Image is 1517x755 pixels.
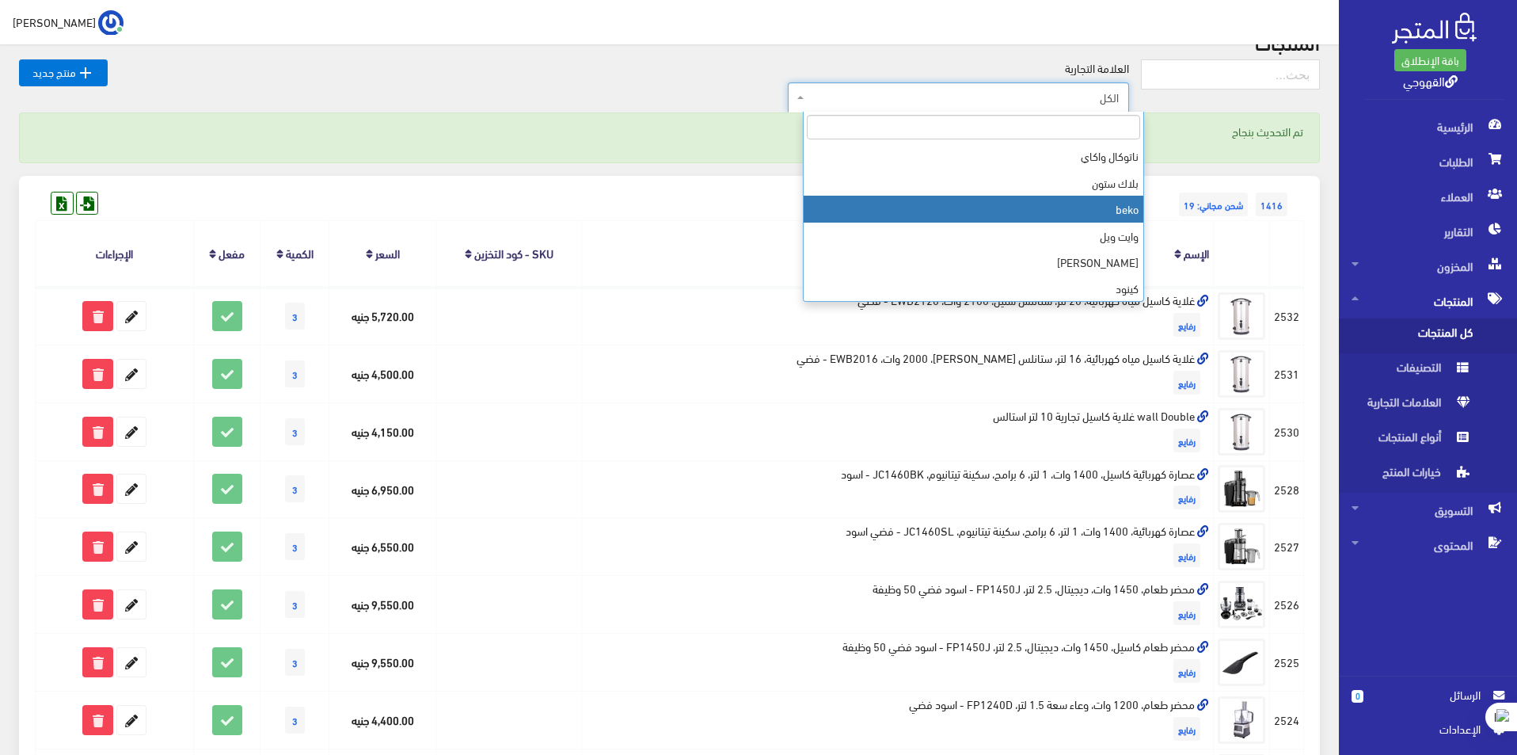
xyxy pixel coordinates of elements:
td: 2524 [1270,691,1304,749]
td: غلاية كاسيل مياه كهربائية، 20 لتر، ستانلس ستيل، 2100 وات، EWB2120 - فضي [582,287,1214,345]
td: wall Double غلایة كاسيل تجاریة 10 لتر استالس [582,402,1214,460]
a: الكمية [286,242,314,264]
span: التصنيفات [1352,353,1472,388]
a: العملاء [1339,179,1517,214]
span: 0 [1352,690,1363,703]
a: كل المنتجات [1339,318,1517,353]
li: [PERSON_NAME] [804,249,1143,275]
label: العلامة التجارية [1065,59,1129,77]
span: رفايع [1173,543,1200,567]
span: العلامات التجارية [1352,388,1472,423]
span: خيارات المنتج [1352,458,1472,493]
a: الرئيسية [1339,109,1517,144]
a: خيارات المنتج [1339,458,1517,493]
td: عصارة كهربائية كاسيل، 1400 وات، 1 لتر، 6 برامج، سكينة تيتانيوم، JC1460BK - اسود [582,460,1214,518]
li: كينود [804,275,1143,301]
img: wall-double-ghlay-tgary-10-ltr-astals.jpg [1218,408,1265,456]
td: 2532 [1270,287,1304,345]
span: رفايع [1173,371,1200,395]
td: 2528 [1270,460,1304,518]
a: المخزون [1339,249,1517,284]
td: 4,150.00 جنيه [329,402,436,460]
span: رفايع [1173,429,1200,452]
a: التصنيفات [1339,353,1517,388]
a: SKU - كود التخزين [474,242,553,264]
a: السعر [375,242,400,264]
th: الإجراءات [36,221,194,287]
td: 4,500.00 جنيه [329,345,436,402]
span: 3 [285,591,305,618]
span: التقارير [1352,214,1504,249]
td: 9,550.00 جنيه [329,576,436,634]
a: ... [PERSON_NAME] [13,10,124,35]
span: رفايع [1173,659,1200,683]
a: منتج جديد [19,59,108,86]
span: الكل [788,82,1129,112]
input: بحث... [1141,59,1320,90]
span: الطلبات [1352,144,1504,179]
a: الطلبات [1339,144,1517,179]
i:  [76,63,95,82]
a: اﻹعدادات [1352,720,1504,745]
img: ... [98,10,124,36]
td: محضر طعام، 1200 وات، وعاء سعة 1.5 لتر، FP1240D - اسود فضي [582,691,1214,749]
span: اﻹعدادات [1364,720,1480,738]
span: 3 [285,649,305,676]
p: تم التحديث بنجاح [36,123,1303,140]
td: محضر طعام، 1450 وات، ديجيتال، 2.5 لتر، FP1450J - اسود فضي 50 وظيفة [582,576,1214,634]
li: بلاك ستون [804,170,1143,196]
span: المحتوى [1352,528,1504,562]
td: غلاية كاسيل مياه كهربائية، 16 لتر، ستانلس [PERSON_NAME]، 2000 وات، EWB2016 - فضي [582,345,1214,402]
span: رفايع [1173,601,1200,625]
span: المنتجات [1352,284,1504,318]
td: 2530 [1270,402,1304,460]
img: . [1392,13,1477,44]
img: aasar-khrbayy-1400-oat-1-ltr-6-bramg-skyn-tytanyom-jc1460sl-fdy-asod.jpg [1218,523,1265,570]
img: mhdr-taaam-1450-oat-dygytal-25-ltr-fp1450j-asod-fdy-50-othyf.jpg [1218,639,1265,686]
span: 3 [285,303,305,330]
a: باقة الإنطلاق [1394,49,1466,71]
td: عصارة كهربائية، 1400 وات، 1 لتر، 6 برامج، سكينة تيتانيوم، JC1460SL - فضي اسود [582,518,1214,576]
td: محضر طعام كاسيل، 1450 وات، ديجيتال، 2.5 لتر، FP1450J - اسود فضي 50 وظيفة [582,634,1214,692]
a: المنتجات [1339,284,1517,318]
img: mhdr-taaam-1450-oat-dygytal-25-ltr-fp1450j-asod-fdy-50-othyf.jpg [1218,581,1265,628]
li: beko [804,196,1143,222]
span: التسويق [1352,493,1504,528]
span: 3 [285,533,305,560]
li: ناتوكال واكاي [804,143,1143,169]
td: 9,550.00 جنيه [329,634,436,692]
a: العلامات التجارية [1339,388,1517,423]
span: [PERSON_NAME] [13,12,96,32]
td: 4,400.00 جنيه [329,691,436,749]
span: 3 [285,360,305,387]
img: ghlay-myah-khrbayy-20-ltr-stanls-styl-2100-oat-ewb2120-fdy.jpg [1218,292,1265,340]
a: المحتوى [1339,528,1517,562]
td: 2527 [1270,518,1304,576]
span: رفايع [1173,486,1200,509]
td: 5,720.00 جنيه [329,287,436,345]
span: 3 [285,707,305,734]
a: مفعل [219,242,245,264]
li: وايت ويل [804,223,1143,249]
td: 2526 [1270,576,1304,634]
span: الرئيسية [1352,109,1504,144]
img: ghlay-myah-khrbayy-16-ltr-stanls-styl-2000-oat-ewb2016-fdy.jpg [1218,350,1265,398]
img: mhdr-taaam-1200-oat-oaaaaa-saa-15-ltr-fp1240d-asod-fdy.jpg [1218,696,1265,744]
span: الرسائل [1376,686,1481,704]
span: 3 [285,418,305,445]
span: 1416 [1256,193,1287,216]
a: الإسم [1184,242,1209,264]
td: 2525 [1270,634,1304,692]
span: العملاء [1352,179,1504,214]
a: أنواع المنتجات [1339,423,1517,458]
span: شحن مجاني: 19 [1179,193,1248,216]
span: رفايع [1173,313,1200,337]
a: 0 الرسائل [1352,686,1504,720]
iframe: Drift Widget Chat Controller [19,646,79,707]
span: أنواع المنتجات [1352,423,1472,458]
span: المخزون [1352,249,1504,284]
span: 3 [285,475,305,502]
td: 2531 [1270,345,1304,402]
span: كل المنتجات [1352,318,1472,353]
td: 6,550.00 جنيه [329,518,436,576]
